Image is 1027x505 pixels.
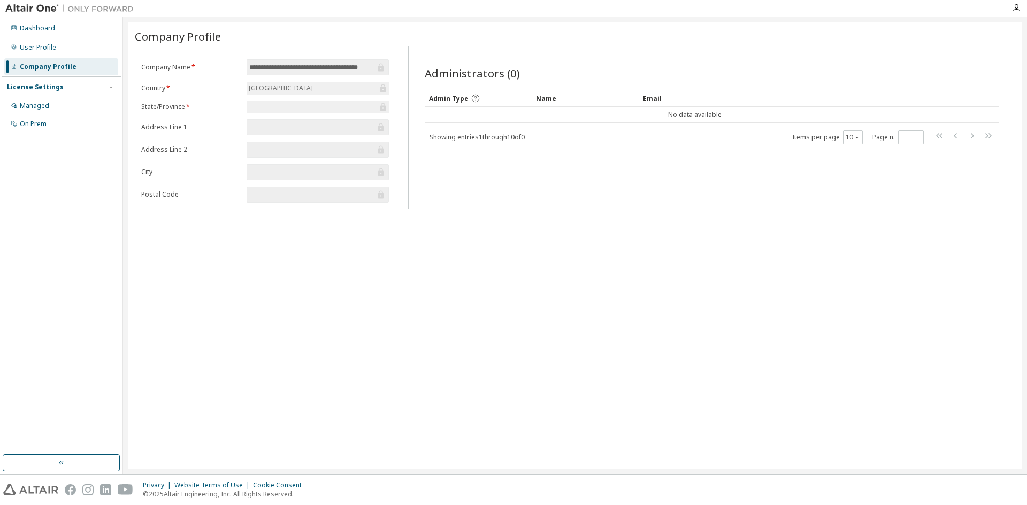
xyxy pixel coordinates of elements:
[141,145,240,154] label: Address Line 2
[174,481,253,490] div: Website Terms of Use
[20,43,56,52] div: User Profile
[141,123,240,131] label: Address Line 1
[100,484,111,495] img: linkedin.svg
[536,90,634,107] div: Name
[141,103,240,111] label: State/Province
[20,63,76,71] div: Company Profile
[3,484,58,495] img: altair_logo.svg
[118,484,133,495] img: youtube.svg
[247,82,389,95] div: [GEOGRAPHIC_DATA]
[429,94,469,103] span: Admin Type
[82,484,94,495] img: instagram.svg
[135,29,221,44] span: Company Profile
[20,102,49,110] div: Managed
[141,190,240,199] label: Postal Code
[143,481,174,490] div: Privacy
[425,66,520,81] span: Administrators (0)
[20,120,47,128] div: On Prem
[5,3,139,14] img: Altair One
[425,107,965,123] td: No data available
[872,130,924,144] span: Page n.
[7,83,64,91] div: License Settings
[141,168,240,176] label: City
[141,84,240,92] label: Country
[141,63,240,72] label: Company Name
[20,24,55,33] div: Dashboard
[430,133,525,142] span: Showing entries 1 through 10 of 0
[143,490,308,499] p: © 2025 Altair Engineering, Inc. All Rights Reserved.
[65,484,76,495] img: facebook.svg
[247,82,315,94] div: [GEOGRAPHIC_DATA]
[643,90,741,107] div: Email
[792,130,863,144] span: Items per page
[253,481,308,490] div: Cookie Consent
[846,133,860,142] button: 10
